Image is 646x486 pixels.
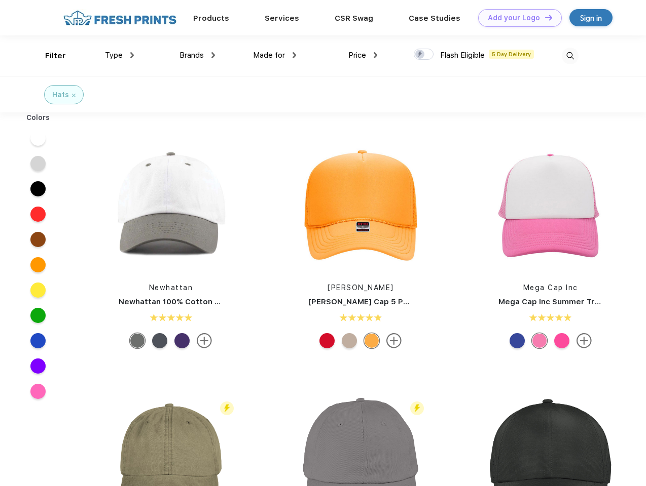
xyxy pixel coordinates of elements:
img: func=resize&h=266 [293,138,428,272]
div: Colors [19,112,58,123]
img: dropdown.png [293,52,296,58]
a: Newhattan 100% Cotton Stone Washed Cap [119,297,288,306]
img: dropdown.png [374,52,377,58]
img: more.svg [386,333,402,348]
span: Brands [180,51,204,60]
img: dropdown.png [211,52,215,58]
a: Newhattan [149,283,193,292]
div: Khaki [342,333,357,348]
img: desktop_search.svg [562,48,579,64]
img: filter_cancel.svg [72,94,76,97]
div: White Purple [174,333,190,348]
a: Mega Cap Inc Summer Trucker Cap [498,297,634,306]
div: Sign in [580,12,602,24]
a: Products [193,14,229,23]
a: Mega Cap Inc [523,283,578,292]
img: flash_active_toggle.svg [220,401,234,415]
img: DT [545,15,552,20]
div: Add your Logo [488,14,540,22]
div: Neon Pink With Black [554,333,569,348]
span: Made for [253,51,285,60]
span: 5 Day Delivery [489,50,534,59]
img: dropdown.png [130,52,134,58]
span: Type [105,51,123,60]
span: Flash Eligible [440,51,485,60]
img: more.svg [577,333,592,348]
div: White Charcoal [152,333,167,348]
img: flash_active_toggle.svg [410,401,424,415]
img: func=resize&h=266 [103,138,238,272]
div: Royal [510,333,525,348]
a: [PERSON_NAME] Cap 5 Panel Mid Profile Mesh Back Trucker Hat [308,297,555,306]
img: more.svg [197,333,212,348]
a: [PERSON_NAME] [328,283,394,292]
div: Filter [45,50,66,62]
div: Red Wht Ryl [319,333,335,348]
span: Price [348,51,366,60]
div: Hats [52,90,69,100]
img: func=resize&h=266 [483,138,618,272]
div: Gold [364,333,379,348]
div: White With Light Pink [532,333,547,348]
img: fo%20logo%202.webp [60,9,180,27]
a: Sign in [569,9,613,26]
div: White Olive [130,333,145,348]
